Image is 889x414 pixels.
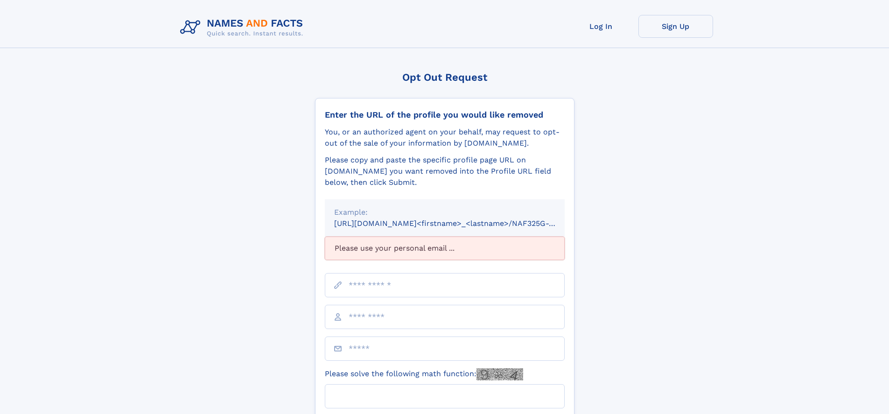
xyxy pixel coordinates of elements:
label: Please solve the following math function: [325,368,523,380]
div: Please copy and paste the specific profile page URL on [DOMAIN_NAME] you want removed into the Pr... [325,154,565,188]
a: Sign Up [638,15,713,38]
div: Example: [334,207,555,218]
a: Log In [564,15,638,38]
div: You, or an authorized agent on your behalf, may request to opt-out of the sale of your informatio... [325,126,565,149]
small: [URL][DOMAIN_NAME]<firstname>_<lastname>/NAF325G-xxxxxxxx [334,219,582,228]
div: Enter the URL of the profile you would like removed [325,110,565,120]
img: Logo Names and Facts [176,15,311,40]
div: Opt Out Request [315,71,574,83]
div: Please use your personal email ... [325,237,565,260]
